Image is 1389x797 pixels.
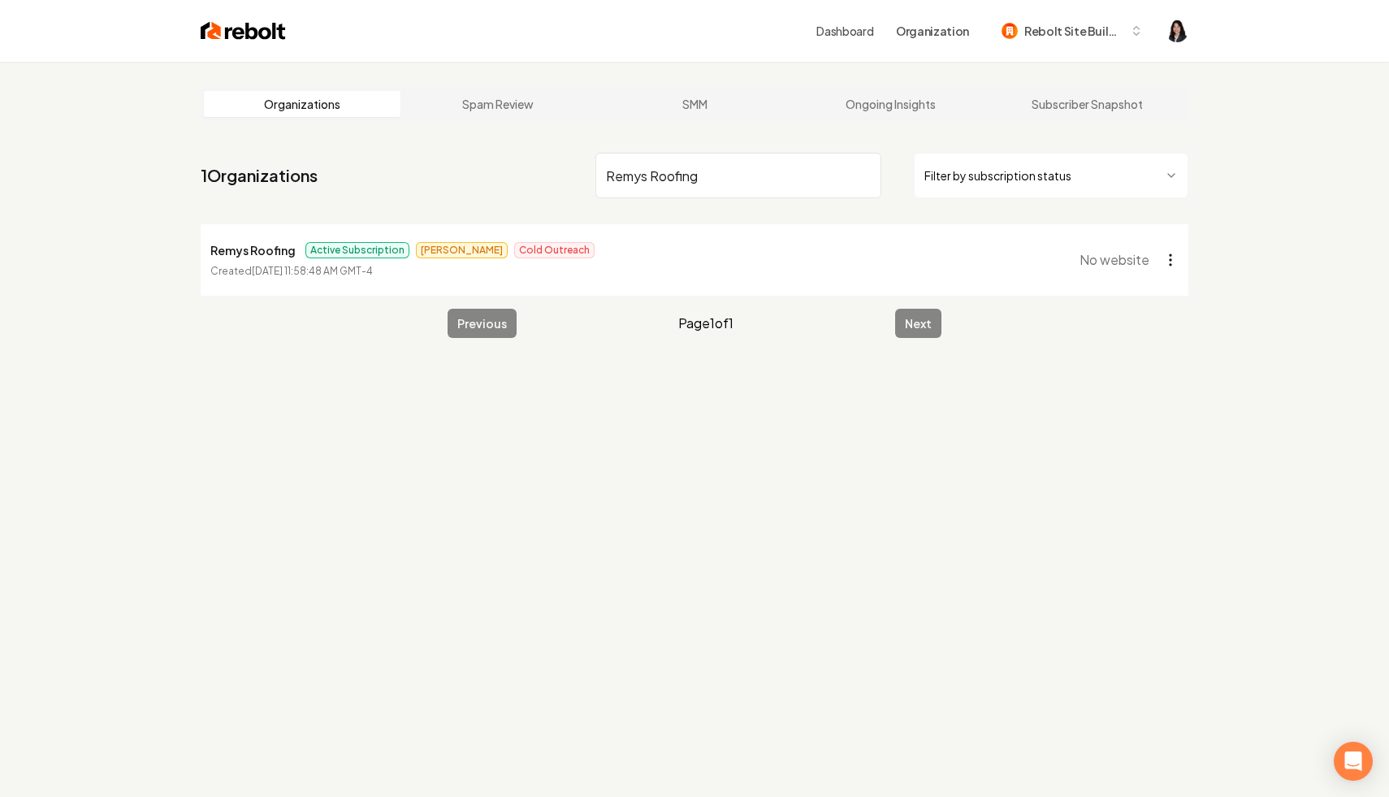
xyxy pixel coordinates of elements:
a: Dashboard [816,23,873,39]
span: [PERSON_NAME] [416,242,508,258]
img: Haley Paramoure [1166,19,1188,42]
a: Ongoing Insights [793,91,989,117]
span: No website [1080,250,1149,270]
a: Subscriber Snapshot [989,91,1185,117]
img: Rebolt Logo [201,19,286,42]
button: Open user button [1166,19,1188,42]
a: 1Organizations [201,164,318,187]
a: Spam Review [400,91,597,117]
span: Rebolt Site Builder [1024,23,1123,40]
p: Created [210,263,373,279]
input: Search by name or ID [595,153,881,198]
a: SMM [596,91,793,117]
div: Open Intercom Messenger [1334,742,1373,781]
span: Page 1 of 1 [678,314,733,333]
a: Organizations [204,91,400,117]
span: Cold Outreach [514,242,595,258]
button: Organization [886,16,979,45]
p: Remys Roofing [210,240,296,260]
img: Rebolt Site Builder [1002,23,1018,39]
time: [DATE] 11:58:48 AM GMT-4 [252,265,373,277]
span: Active Subscription [305,242,409,258]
